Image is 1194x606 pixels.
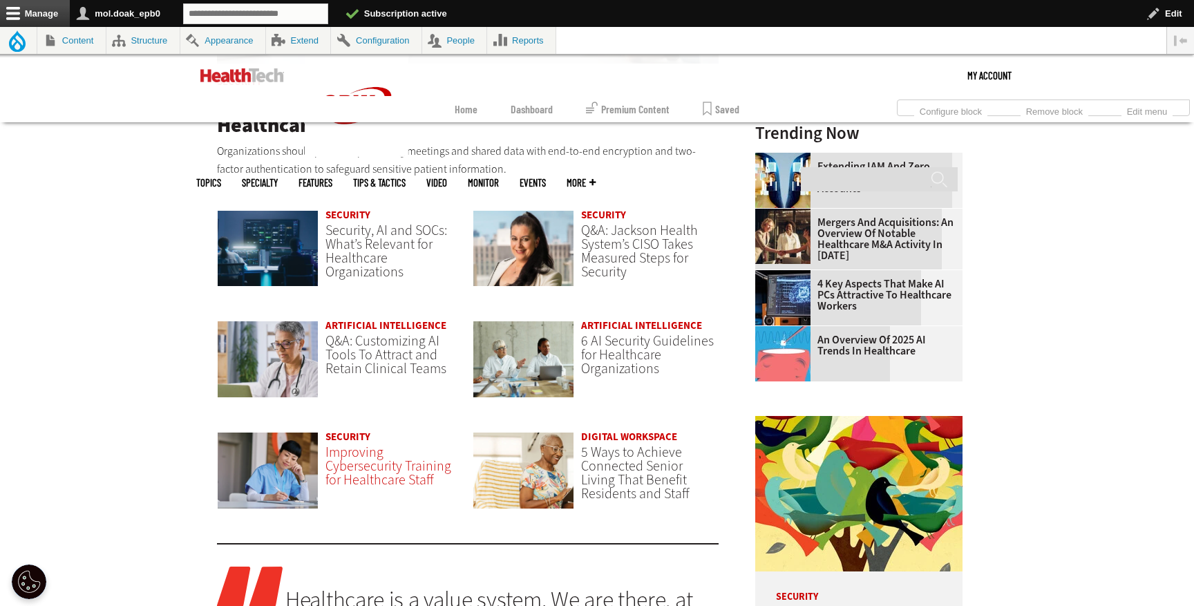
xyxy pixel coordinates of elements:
a: Desktop monitor with brain AI concept [755,270,817,281]
a: Security [325,430,370,444]
img: illustration of computer chip being put inside head with waves [755,326,811,381]
img: Desktop monitor with brain AI concept [755,270,811,325]
a: Saved [703,96,739,122]
a: Doctors meeting in the office [473,321,574,411]
a: Content [37,27,106,54]
a: 5 Ways to Achieve Connected Senior Living That Benefit Residents and Staff [581,443,690,503]
a: Artificial Intelligence [325,319,446,332]
a: An Overview of 2025 AI Trends in Healthcare [755,334,954,357]
a: Edit menu [1121,102,1173,117]
img: Home [200,68,284,82]
a: Home [455,96,477,122]
a: Appearance [180,27,265,54]
a: Mergers and Acquisitions: An Overview of Notable Healthcare M&A Activity in [DATE] [755,217,954,261]
a: Dashboard [511,96,553,122]
img: nurse studying on computer [217,432,319,509]
a: People [422,27,487,54]
img: abstract illustration of a tree [755,416,963,571]
a: business leaders shake hands in conference room [755,209,817,220]
a: Networking Solutions for Senior Living [473,432,574,522]
div: Cookie Settings [12,565,46,599]
a: CDW [305,146,408,160]
a: Q&A: Jackson Health System’s CISO Takes Measured Steps for Security [581,221,698,281]
a: Features [298,178,332,188]
a: Configure block [914,102,987,117]
a: My Account [967,55,1012,96]
a: nurse studying on computer [217,432,319,522]
img: abstract image of woman with pixelated face [755,153,811,208]
a: Structure [106,27,180,54]
a: illustration of computer chip being put inside head with waves [755,326,817,337]
a: Q&A: Customizing AI Tools To Attract and Retain Clinical Teams [325,332,446,378]
a: 4 Key Aspects That Make AI PCs Attractive to Healthcare Workers [755,278,954,312]
div: User menu [967,55,1012,96]
img: Networking Solutions for Senior Living [473,432,574,509]
p: Security [755,571,963,602]
a: Security [325,208,370,222]
a: 6 AI Security Guidelines for Healthcare Organizations [581,332,714,378]
a: abstract image of woman with pixelated face [755,153,817,164]
a: Configuration [331,27,421,54]
span: Specialty [242,178,278,188]
a: Tips & Tactics [353,178,406,188]
img: business leaders shake hands in conference room [755,209,811,264]
a: Connie Barrera [473,210,574,301]
a: Reports [487,27,556,54]
img: Connie Barrera [473,210,574,287]
a: Security, AI and SOCs: What’s Relevant for Healthcare Organizations [325,221,447,281]
a: MonITor [468,178,499,188]
a: doctor on laptop [217,321,319,411]
a: Remove block [1021,102,1088,117]
a: Artificial Intelligence [581,319,702,332]
a: Improving Cybersecurity Training for Healthcare Staff [325,443,451,489]
a: security team in high-tech computer room [217,210,319,301]
img: Home [305,55,408,157]
a: Security [581,208,626,222]
a: Events [520,178,546,188]
a: Digital Workspace [581,430,677,444]
a: Premium Content [586,96,670,122]
img: Doctors meeting in the office [473,321,574,398]
button: Vertical orientation [1167,27,1194,54]
a: Extend [266,27,331,54]
a: Video [426,178,447,188]
span: Topics [196,178,221,188]
span: More [567,178,596,188]
img: doctor on laptop [217,321,319,398]
img: security team in high-tech computer room [217,210,319,287]
button: Open Preferences [12,565,46,599]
